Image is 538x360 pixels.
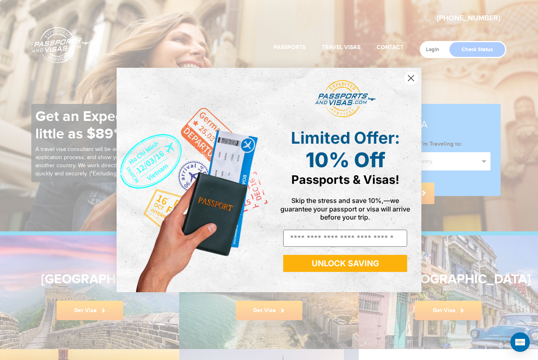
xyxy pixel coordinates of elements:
[291,128,400,148] span: Limited Offer:
[315,80,376,118] img: passports and visas
[306,148,385,172] span: 10% Off
[280,196,410,221] span: Skip the stress and save 10%,—we guarantee your passport or visa will arrive before your trip.
[291,172,399,187] span: Passports & Visas!
[404,71,418,85] button: Close dialog
[117,68,269,292] img: de9cda0d-0715-46ca-9a25-073762a91ba7.png
[510,332,530,352] div: Open Intercom Messenger
[283,255,407,272] button: UNLOCK SAVING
